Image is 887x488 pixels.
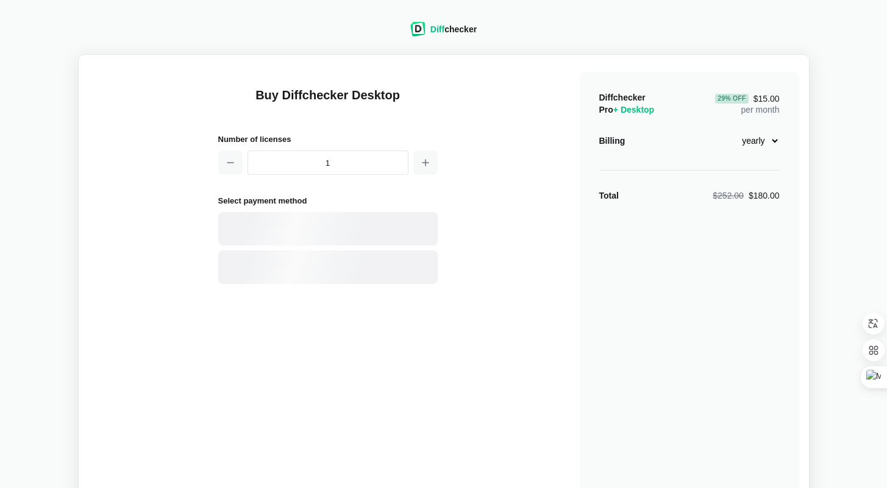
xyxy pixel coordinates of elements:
h2: Number of licenses [218,133,438,146]
input: 1 [248,150,408,175]
a: Diffchecker logoDiffchecker [410,29,477,38]
span: Diff [430,24,444,34]
span: Pro [599,105,655,115]
span: Diffchecker [599,93,646,102]
h1: Buy Diffchecker Desktop [218,87,438,118]
div: 29 % Off [715,94,748,104]
div: checker [430,23,477,35]
strong: Total [599,191,619,200]
div: per month [715,91,779,116]
span: + Desktop [613,105,654,115]
span: $252.00 [713,191,744,200]
div: $180.00 [713,189,779,202]
img: Diffchecker logo [410,22,426,37]
div: Billing [599,135,625,147]
h2: Select payment method [218,194,438,207]
span: $15.00 [715,94,779,104]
